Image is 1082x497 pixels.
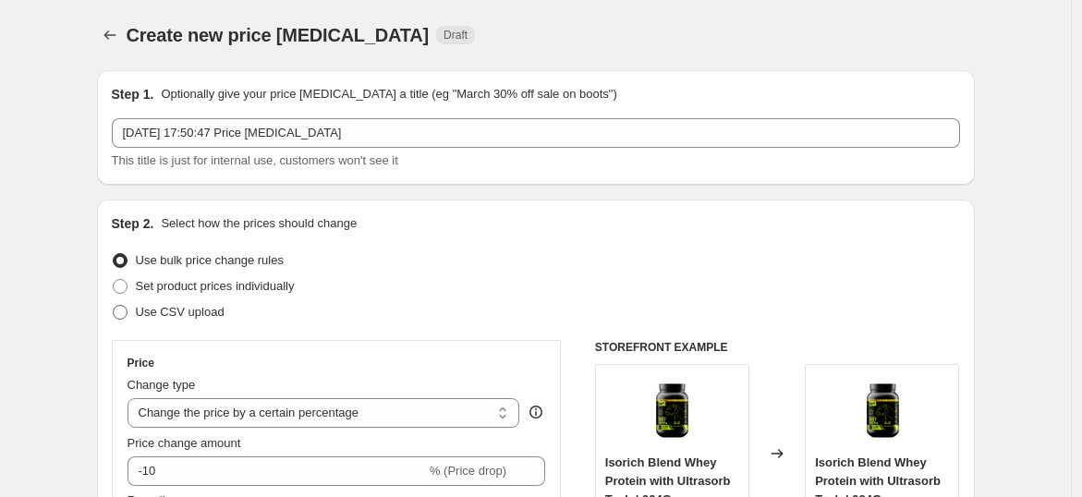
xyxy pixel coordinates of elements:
[97,22,123,48] button: Price change jobs
[430,464,506,478] span: % (Price drop)
[128,356,154,370] h3: Price
[112,85,154,103] h2: Step 1.
[136,305,225,319] span: Use CSV upload
[127,25,430,45] span: Create new price [MEDICAL_DATA]
[128,456,426,486] input: -15
[128,436,241,450] span: Price change amount
[112,118,960,148] input: 30% off holiday sale
[136,253,284,267] span: Use bulk price change rules
[595,340,960,355] h6: STOREFRONT EXAMPLE
[845,374,919,448] img: RICH_Double_Chocolate_924g_View_01_80x.png
[635,374,709,448] img: RICH_Double_Chocolate_924g_View_01_80x.png
[128,378,196,392] span: Change type
[444,28,468,42] span: Draft
[136,279,295,293] span: Set product prices individually
[112,214,154,233] h2: Step 2.
[161,214,357,233] p: Select how the prices should change
[161,85,616,103] p: Optionally give your price [MEDICAL_DATA] a title (eg "March 30% off sale on boots")
[112,153,398,167] span: This title is just for internal use, customers won't see it
[527,403,545,421] div: help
